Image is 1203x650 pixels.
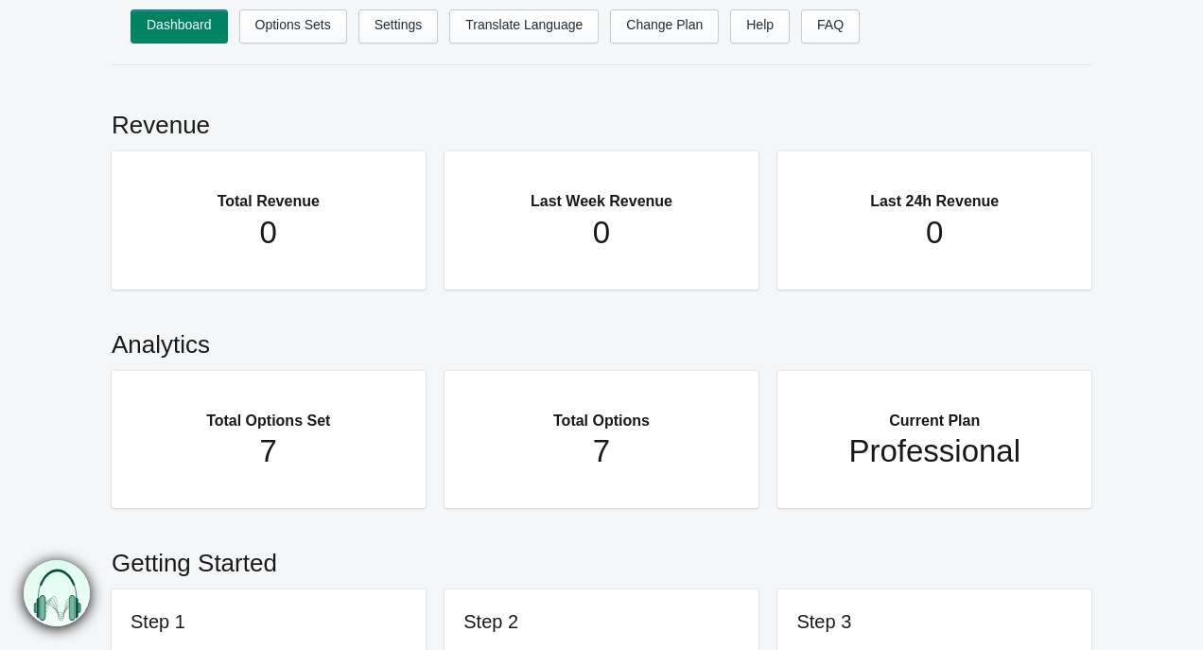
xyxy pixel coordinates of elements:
[149,390,388,433] h2: Total Options Set
[131,608,407,635] h3: Step 1
[21,560,88,627] img: bxm.png
[482,432,721,470] h1: 7
[482,170,721,214] h2: Last Week Revenue
[815,390,1054,433] h2: Current Plan
[815,214,1054,252] h1: 0
[730,9,790,44] a: Help
[131,9,228,44] a: Dashboard
[149,170,388,214] h2: Total Revenue
[815,432,1054,470] h1: Professional
[449,9,599,44] a: Translate Language
[815,170,1054,214] h2: Last 24h Revenue
[112,308,1091,371] h2: Analytics
[149,432,388,470] h1: 7
[239,9,347,44] a: Options Sets
[149,214,388,252] h1: 0
[796,608,1072,635] h3: Step 3
[801,9,860,44] a: FAQ
[112,527,1091,589] h2: Getting Started
[482,214,721,252] h1: 0
[610,9,719,44] a: Change Plan
[482,390,721,433] h2: Total Options
[463,608,740,635] h3: Step 2
[358,9,439,44] a: Settings
[112,89,1091,151] h2: Revenue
